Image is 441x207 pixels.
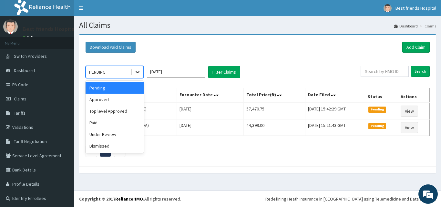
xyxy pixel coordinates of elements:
[115,196,143,202] a: RelianceHMO
[384,4,392,12] img: User Image
[14,67,35,73] span: Dashboard
[79,196,144,202] strong: Copyright © 2017 .
[305,103,365,119] td: [DATE] 15:42:29 GMT
[177,88,243,103] th: Encounter Date
[14,96,26,102] span: Claims
[86,82,144,94] div: Pending
[368,107,386,112] span: Pending
[401,122,418,133] a: View
[86,105,144,117] div: Top level Approved
[402,42,430,53] a: Add Claim
[14,110,26,116] span: Tariffs
[361,66,409,77] input: Search by HMO ID
[401,106,418,117] a: View
[394,23,418,29] a: Dashboard
[398,88,429,103] th: Actions
[147,66,205,78] input: Select Month and Year
[365,88,398,103] th: Status
[243,88,305,103] th: Total Price(₦)
[411,66,430,77] input: Search
[14,53,47,59] span: Switch Providers
[305,88,365,103] th: Date Filed
[74,191,441,207] footer: All rights reserved.
[243,103,305,119] td: 57,470.75
[86,117,144,129] div: Paid
[368,123,386,129] span: Pending
[418,23,436,29] li: Claims
[3,19,18,34] img: User Image
[86,94,144,105] div: Approved
[208,66,240,78] button: Filter Claims
[79,21,436,29] h1: All Claims
[177,119,243,136] td: [DATE]
[86,129,144,140] div: Under Review
[14,139,47,144] span: Tariff Negotiation
[23,26,76,32] p: Best friends Hospital
[86,140,144,152] div: Dismissed
[305,119,365,136] td: [DATE] 15:21:43 GMT
[265,196,436,202] div: Redefining Heath Insurance in [GEOGRAPHIC_DATA] using Telemedicine and Data Science!
[177,103,243,119] td: [DATE]
[89,69,106,75] div: PENDING
[243,119,305,136] td: 44,399.00
[86,42,136,53] button: Download Paid Claims
[23,35,38,40] a: Online
[395,5,436,11] span: Best friends Hospital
